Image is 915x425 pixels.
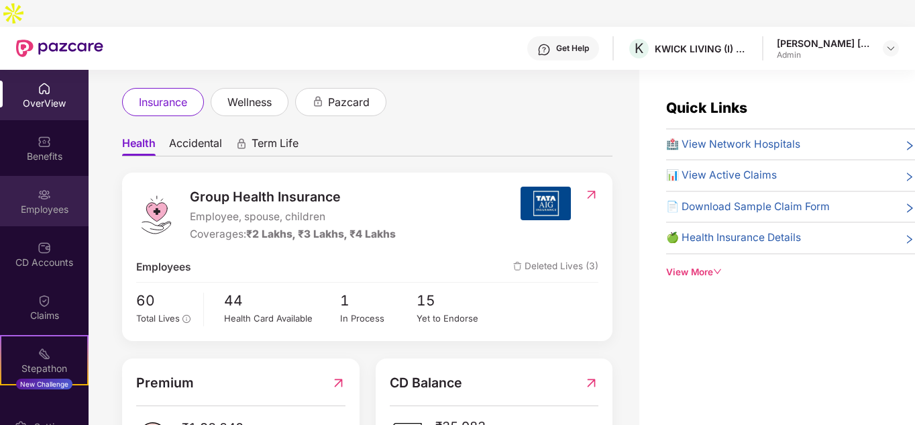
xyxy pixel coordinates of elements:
[235,138,248,150] div: animation
[340,312,417,326] div: In Process
[904,170,915,183] span: right
[182,315,191,323] span: info-circle
[16,379,72,389] div: New Challenge
[417,312,494,326] div: Yet to Endorse
[224,289,339,312] span: 44
[190,209,396,225] span: Employee, spouse, children
[904,232,915,246] span: right
[38,400,51,414] img: svg+xml;base64,PHN2ZyBpZD0iRW5kb3JzZW1lbnRzIiB4bWxucz0iaHR0cDovL3d3dy53My5vcmcvMjAwMC9zdmciIHdpZH...
[122,136,156,156] span: Health
[666,136,800,152] span: 🏥 View Network Hospitals
[136,313,180,324] span: Total Lives
[584,188,598,201] img: RedirectIcon
[136,259,191,275] span: Employees
[136,373,194,393] span: Premium
[139,94,187,111] span: insurance
[537,43,551,56] img: svg+xml;base64,PHN2ZyBpZD0iSGVscC0zMngzMiIgeG1sbnM9Imh0dHA6Ly93d3cudzMub3JnLzIwMDAvc3ZnIiB3aWR0aD...
[190,187,396,207] span: Group Health Insurance
[655,42,749,55] div: KWICK LIVING (I) PRIVATE LIMITED
[584,373,598,393] img: RedirectIcon
[38,294,51,308] img: svg+xml;base64,PHN2ZyBpZD0iQ2xhaW0iIHhtbG5zPSJodHRwOi8vd3d3LnczLm9yZy8yMDAwL3N2ZyIgd2lkdGg9IjIwIi...
[390,373,462,393] span: CD Balance
[513,259,598,275] span: Deleted Lives (3)
[666,99,747,116] span: Quick Links
[16,40,103,57] img: New Pazcare Logo
[666,167,777,183] span: 📊 View Active Claims
[246,228,396,240] span: ₹2 Lakhs, ₹3 Lakhs, ₹4 Lakhs
[136,195,176,235] img: logo
[340,289,417,312] span: 1
[252,136,299,156] span: Term Life
[331,373,345,393] img: RedirectIcon
[190,226,396,242] div: Coverages:
[777,50,871,60] div: Admin
[224,312,339,326] div: Health Card Available
[556,43,589,54] div: Get Help
[312,95,324,107] div: animation
[328,94,370,111] span: pazcard
[666,230,801,246] span: 🍏 Health Insurance Details
[417,289,494,312] span: 15
[38,82,51,95] img: svg+xml;base64,PHN2ZyBpZD0iSG9tZSIgeG1sbnM9Imh0dHA6Ly93d3cudzMub3JnLzIwMDAvc3ZnIiB3aWR0aD0iMjAiIG...
[666,265,915,279] div: View More
[1,362,87,375] div: Stepathon
[169,136,222,156] span: Accidental
[38,188,51,201] img: svg+xml;base64,PHN2ZyBpZD0iRW1wbG95ZWVzIiB4bWxucz0iaHR0cDovL3d3dy53My5vcmcvMjAwMC9zdmciIHdpZHRoPS...
[521,187,571,220] img: insurerIcon
[885,43,896,54] img: svg+xml;base64,PHN2ZyBpZD0iRHJvcGRvd24tMzJ4MzIiIHhtbG5zPSJodHRwOi8vd3d3LnczLm9yZy8yMDAwL3N2ZyIgd2...
[904,139,915,152] span: right
[904,201,915,215] span: right
[38,135,51,148] img: svg+xml;base64,PHN2ZyBpZD0iQmVuZWZpdHMiIHhtbG5zPSJodHRwOi8vd3d3LnczLm9yZy8yMDAwL3N2ZyIgd2lkdGg9Ij...
[38,241,51,254] img: svg+xml;base64,PHN2ZyBpZD0iQ0RfQWNjb3VudHMiIGRhdGEtbmFtZT0iQ0QgQWNjb3VudHMiIHhtbG5zPSJodHRwOi8vd3...
[777,37,871,50] div: [PERSON_NAME] [PERSON_NAME]
[227,94,272,111] span: wellness
[136,289,194,312] span: 60
[38,347,51,361] img: svg+xml;base64,PHN2ZyB4bWxucz0iaHR0cDovL3d3dy53My5vcmcvMjAwMC9zdmciIHdpZHRoPSIyMSIgaGVpZ2h0PSIyMC...
[635,40,643,56] span: K
[713,267,722,277] span: down
[666,199,830,215] span: 📄 Download Sample Claim Form
[513,262,522,271] img: deleteIcon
